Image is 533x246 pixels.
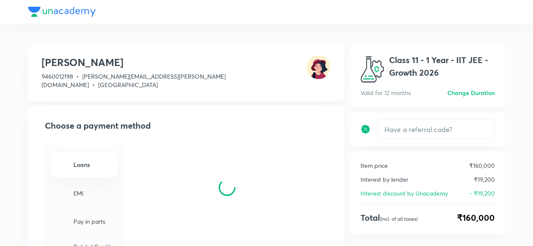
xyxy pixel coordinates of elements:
[57,185,70,199] img: -
[361,161,388,170] p: Item price
[361,124,371,134] img: discount
[474,175,495,184] p: ₹19,200
[389,54,495,79] h1: Class 11 - 1 Year - IIT JEE - Growth 2026
[380,216,418,222] p: (Incl. of all taxes)
[361,88,411,97] p: Valid for 12 months
[447,88,495,97] h6: Change Duration
[361,212,418,224] h4: Total
[42,72,226,89] span: [PERSON_NAME][EMAIL_ADDRESS][PERSON_NAME][DOMAIN_NAME]
[42,56,307,69] h3: [PERSON_NAME]
[73,189,112,198] p: EMI
[92,81,95,89] span: •
[469,161,495,170] p: ₹160,000
[57,157,70,171] img: -
[378,119,494,139] input: Have a referral code?
[57,214,70,227] img: -
[76,72,79,80] span: •
[42,72,73,80] span: 9460012198
[73,160,112,169] h6: Loans
[73,217,112,226] p: Pay in parts
[470,189,495,198] p: - ₹19,200
[45,119,330,132] h2: Choose a payment method
[457,212,495,224] span: ₹160,000
[361,175,408,184] p: Interest by lender
[361,189,448,198] p: Interest discount by Unacademy
[307,56,330,79] img: Avatar
[98,81,158,89] span: [GEOGRAPHIC_DATA]
[361,54,384,85] img: avatar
